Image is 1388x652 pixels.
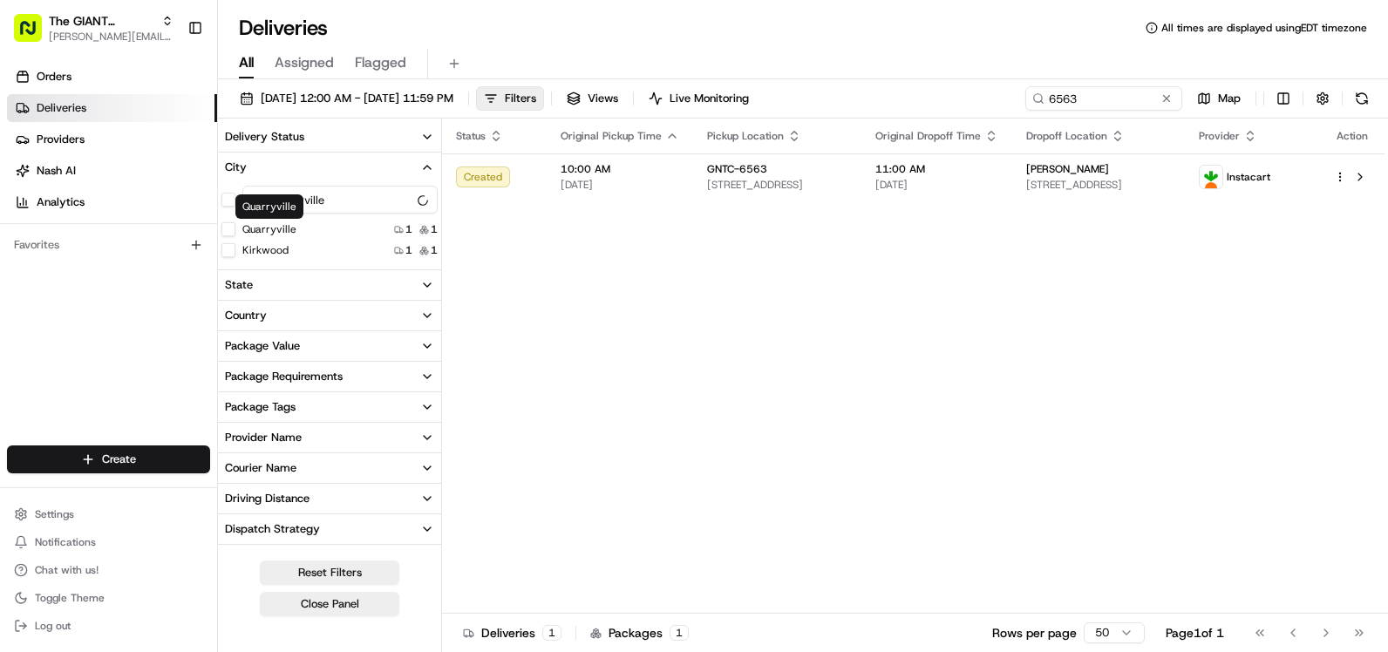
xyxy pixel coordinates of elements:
span: API Documentation [165,253,280,270]
span: Orders [37,69,71,85]
a: Deliveries [7,94,217,122]
span: Create [102,452,136,467]
div: Created By [225,552,283,567]
button: Start new chat [296,172,317,193]
input: City [242,186,438,214]
button: Map [1189,86,1249,111]
button: Close Panel [260,592,399,616]
button: Live Monitoring [641,86,757,111]
span: [STREET_ADDRESS] [1026,178,1170,192]
a: 💻API Documentation [140,246,287,277]
span: Deliveries [37,100,86,116]
div: Dispatch Strategy [225,521,320,537]
span: 1 [431,222,438,236]
span: Original Pickup Time [561,129,662,143]
div: We're available if you need us! [59,184,221,198]
span: 10:00 AM [561,162,679,176]
span: [PERSON_NAME] [1026,162,1109,176]
button: Views [559,86,626,111]
img: Nash [17,17,52,52]
p: Welcome 👋 [17,70,317,98]
h1: Deliveries [239,14,328,42]
div: Country [225,308,267,323]
button: [DATE] 12:00 AM - [DATE] 11:59 PM [232,86,461,111]
div: 1 [670,625,689,641]
div: Deliveries [463,624,561,642]
div: Packages [590,624,689,642]
span: [DATE] [561,178,679,192]
button: Created By [218,545,441,574]
span: [STREET_ADDRESS] [707,178,847,192]
button: The GIANT Company [49,12,154,30]
span: Dropoff Location [1026,129,1107,143]
button: Filters [476,86,544,111]
div: Action [1334,129,1371,143]
span: GNTC-6563 [707,162,767,176]
span: All [239,52,254,73]
button: Notifications [7,530,210,554]
div: Package Requirements [225,369,343,384]
a: Analytics [7,188,217,216]
button: Delivery Status [218,122,441,152]
button: Provider Name [218,423,441,452]
span: [DATE] [875,178,998,192]
div: State [225,277,253,293]
span: Live Monitoring [670,91,749,106]
button: Toggle Theme [7,586,210,610]
span: Toggle Theme [35,591,105,605]
button: Dispatch Strategy [218,514,441,544]
span: 1 [405,222,412,236]
button: Courier Name [218,453,441,483]
label: Quarryville [242,222,296,236]
button: State [218,270,441,300]
div: Page 1 of 1 [1166,624,1224,642]
div: 💻 [147,255,161,268]
input: Type to search [1025,86,1182,111]
div: Quarryville [235,194,303,219]
div: Start new chat [59,166,286,184]
span: Map [1218,91,1241,106]
div: Driving Distance [225,491,310,506]
span: Providers [37,132,85,147]
button: City [218,153,441,182]
div: Package Tags [225,399,296,415]
div: Favorites [7,231,210,259]
span: Filters [505,91,536,106]
button: Country [218,301,441,330]
span: Original Dropoff Time [875,129,981,143]
span: Instacart [1227,170,1270,184]
span: [DATE] 12:00 AM - [DATE] 11:59 PM [261,91,453,106]
span: Views [588,91,618,106]
button: The GIANT Company[PERSON_NAME][EMAIL_ADDRESS][DOMAIN_NAME] [7,7,180,49]
a: Nash AI [7,157,217,185]
span: Knowledge Base [35,253,133,270]
a: 📗Knowledge Base [10,246,140,277]
div: 1 [542,625,561,641]
img: profile_instacart_ahold_partner.png [1200,166,1222,188]
button: Create [7,445,210,473]
a: Powered byPylon [123,295,211,309]
span: Analytics [37,194,85,210]
div: Courier Name [225,460,296,476]
img: 1736555255976-a54dd68f-1ca7-489b-9aae-adbdc363a1c4 [17,166,49,198]
span: Pickup Location [707,129,784,143]
input: Clear [45,112,288,131]
button: Chat with us! [7,558,210,582]
button: Log out [7,614,210,638]
span: Assigned [275,52,334,73]
div: Provider Name [225,430,302,445]
div: 📗 [17,255,31,268]
p: Rows per page [992,624,1077,642]
span: Flagged [355,52,406,73]
a: Orders [7,63,217,91]
label: Kirkwood [242,243,289,257]
span: Status [456,129,486,143]
button: Package Tags [218,392,441,422]
button: Reset Filters [260,560,399,585]
div: City [225,160,247,175]
a: Providers [7,126,217,153]
span: Pylon [173,295,211,309]
div: Package Value [225,338,300,354]
span: 1 [431,243,438,257]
